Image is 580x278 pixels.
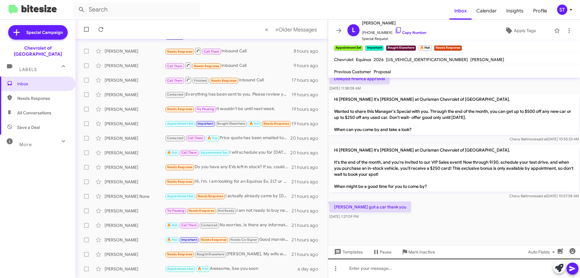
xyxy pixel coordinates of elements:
a: Insights [501,2,528,20]
div: ST [557,5,567,15]
p: Hi [PERSON_NAME] it's [PERSON_NAME] at Ourisman Chevrolet of [GEOGRAPHIC_DATA]. It's the end of t... [329,145,579,192]
span: [PERSON_NAME] [470,57,504,62]
div: [PERSON_NAME] [105,48,165,54]
span: 2026 [374,57,384,62]
a: Copy Number [395,30,427,35]
span: Pause [380,247,391,257]
span: Appointment Set [167,267,194,271]
div: [PERSON_NAME] [105,63,165,69]
span: 🔥 Hot [167,238,177,242]
span: Appointment Set [201,151,227,155]
span: Important [198,122,213,126]
span: Auto Fields [528,247,557,257]
div: [PERSON_NAME] [105,179,165,185]
span: Needs Response [167,50,193,54]
small: Bought Elsewhere [386,45,416,51]
span: Important [181,238,197,242]
button: Previous [261,23,272,36]
a: Profile [528,2,552,20]
div: Inbound Call [165,76,292,84]
span: Equinox [356,57,371,62]
span: Chevrolet [334,57,353,62]
span: Needs Response [167,107,193,111]
nav: Page navigation example [262,23,321,36]
div: I actually already came by [DATE] and saw the truck we spoke with [PERSON_NAME] and [PERSON_NAME] [165,193,292,200]
div: [PERSON_NAME] [105,266,165,272]
div: [PERSON_NAME] [105,92,165,98]
div: 21 hours ago [292,193,323,199]
div: [PERSON_NAME] [105,106,165,112]
div: 21 hours ago [292,179,323,185]
a: Inbox [449,2,472,20]
span: Older Messages [279,26,317,33]
p: Hi [PERSON_NAME] it's [PERSON_NAME] at Ourisman Chevrolet of [GEOGRAPHIC_DATA]. Wanted to share t... [329,94,579,135]
div: Do you have any EVs left in stock? If so, could you send me details for them? [165,164,292,171]
span: Bought Elsewhere [197,252,224,256]
div: [PERSON_NAME] [105,237,165,243]
span: Contacted [167,93,184,96]
div: I will schedule you for [DATE] at 3pm. See you soon [165,149,290,156]
span: Needs Co-Signer [230,238,257,242]
div: Hi, I'm. I am looking for an Equinox Ev, 2LT or 3LT - 24 mth, 15k miles yearly, one pay or instal... [165,178,292,185]
div: Good morning, thanks for the info, unfortunately, I was previously denied auto financing so unles... [165,236,292,243]
div: It wouldn't be until next week. [165,106,292,113]
span: Save a Deal [17,124,40,130]
div: Inbound Call [165,47,294,55]
small: Important [365,45,383,51]
div: Inbound Call [165,62,294,69]
div: [PERSON_NAME] [105,77,165,83]
span: Needs Response [167,252,193,256]
div: [PERSON_NAME] [105,251,165,257]
span: Needs Response [17,95,69,101]
span: [PERSON_NAME] [362,19,427,27]
button: ST [552,5,573,15]
div: I am not ready to buy new car yet! Thank you! [165,207,292,214]
div: 9 hours ago [294,63,323,69]
span: Finished [194,79,207,83]
span: Needs Response [188,209,214,213]
div: Price quote has been emailed to you [165,135,290,142]
div: 17 hours ago [292,77,323,83]
span: Chevy Baltimore [DATE] 10:57:58 AM [509,194,579,198]
div: 8 hours ago [294,48,323,54]
span: [PHONE_NUMBER] [362,27,427,36]
div: [PERSON_NAME] [105,150,165,156]
span: Call Them [188,136,203,140]
span: Call Them [167,79,183,83]
span: 🔥 Hot [207,136,217,140]
span: All Conversations [17,110,51,116]
div: [PERSON_NAME] [105,164,165,170]
a: Special Campaign [8,25,68,40]
div: 20 hours ago [290,150,323,156]
span: said at [536,194,547,198]
a: Calendar [472,2,501,20]
span: Proposal [374,69,391,74]
small: Appointment Set [334,45,363,51]
button: Pause [368,247,396,257]
p: Delayed finance approval [329,73,390,84]
div: [PERSON_NAME] [105,208,165,214]
span: [US_VEHICLE_IDENTIFICATION_NUMBER] [386,57,468,62]
span: said at [536,137,547,141]
span: Apply Tags [514,25,536,36]
div: 19 hours ago [292,92,323,98]
button: Templates [328,247,368,257]
div: 21 hours ago [292,208,323,214]
span: Call Them [204,50,220,54]
span: Contacted [167,136,184,140]
span: Contacted [201,223,217,227]
span: Needs Response [167,165,193,169]
div: No worries, Is there any information I can give you at this moment? [165,222,292,229]
span: Bought Elsewhere [217,122,245,126]
span: Needs Response [201,238,227,242]
span: Templates [333,247,363,257]
span: Needs Response [211,79,237,83]
span: Labels [19,67,37,72]
span: Inbox [17,81,69,87]
span: Previous Customer [334,69,371,74]
div: [PERSON_NAME] None [105,193,165,199]
input: Search [73,2,200,17]
span: Special Campaign [26,29,63,35]
span: Special Request [362,36,427,42]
